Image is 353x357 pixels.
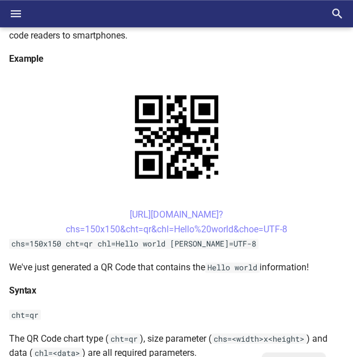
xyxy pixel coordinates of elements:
[9,239,258,249] code: chs=150x150 cht=qr chl=Hello world [PERSON_NAME]=UTF-8
[9,260,344,275] p: We've just generated a QR Code that contains the information!
[9,309,41,320] code: cht=qr
[205,262,260,273] code: Hello world
[211,333,307,343] code: chs=<width>x<height>
[115,75,238,198] img: chart
[9,283,344,298] h4: Syntax
[9,52,344,66] h4: Example
[66,209,287,235] a: [URL][DOMAIN_NAME]?chs=150x150&cht=qr&chl=Hello%20world&choe=UTF-8
[108,333,140,343] code: cht=qr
